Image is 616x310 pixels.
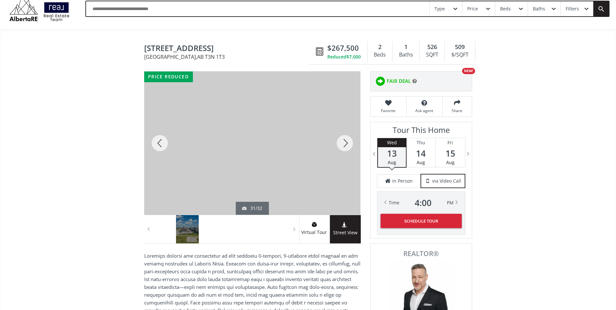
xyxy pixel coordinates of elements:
div: Fri [436,138,465,147]
div: Reduced [327,54,361,60]
span: 15 [436,149,465,158]
span: 13 [378,149,406,158]
span: REALTOR® [378,250,465,257]
div: Price [467,6,478,11]
span: FAIR DEAL [387,78,411,84]
a: virtual tour iconVirtual Tour [299,215,330,243]
span: in Person [392,178,413,184]
span: Virtual Tour [299,229,330,236]
span: [GEOGRAPHIC_DATA] , AB T3N 1T3 [144,54,313,59]
div: 2 [371,43,389,51]
div: 31/32 [242,205,262,212]
span: $7,000 [346,54,361,60]
div: Filters [566,6,579,11]
div: Beds [371,50,389,60]
span: 4641 128 Avenue NE #2211 [144,44,313,54]
div: Type [434,6,445,11]
img: virtual tour icon [311,222,318,227]
div: Time PM [389,198,454,207]
button: Schedule Tour [381,214,462,228]
span: Street View [330,229,361,237]
span: Aug [417,159,425,165]
img: rating icon [374,75,387,88]
div: 509 [448,43,471,51]
div: $/SQFT [448,50,471,60]
span: via Video Call [432,178,461,184]
div: price reduced [144,71,193,82]
span: $267,500 [327,43,359,53]
div: 1 [396,43,416,51]
div: NEW! [462,68,475,74]
span: 14 [407,149,435,158]
div: 4641 128 Avenue NE #2211 Calgary, AB T3N 1T3 - Photo 31 of 32 [144,71,360,215]
span: Ask agent [410,108,439,113]
div: Wed [378,138,406,147]
span: Aug [446,159,455,165]
div: Beds [500,6,511,11]
span: Aug [388,159,396,165]
div: Baths [396,50,416,60]
div: Thu [407,138,435,147]
div: SQFT [423,50,441,60]
div: Baths [533,6,545,11]
h3: Tour This Home [377,125,465,138]
span: Share [446,108,469,113]
span: 4 : 00 [415,198,432,207]
span: Favorite [374,108,403,113]
span: 526 [427,43,437,51]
